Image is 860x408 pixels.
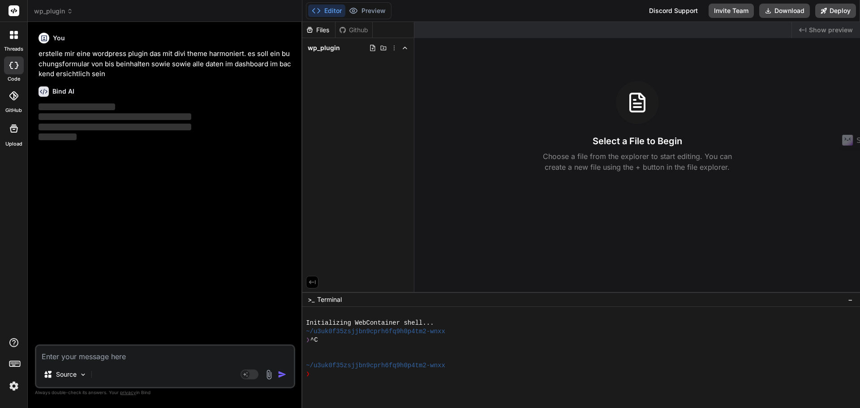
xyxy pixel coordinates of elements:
[815,4,856,18] button: Deploy
[5,107,22,114] label: GitHub
[4,45,23,53] label: threads
[120,390,136,395] span: privacy
[8,75,20,83] label: code
[537,151,738,172] p: Choose a file from the explorer to start editing. You can create a new file using the + button in...
[335,26,372,34] div: Github
[593,135,682,147] h3: Select a File to Begin
[306,370,310,378] span: ❯
[345,4,389,17] button: Preview
[848,295,853,304] span: −
[709,4,754,18] button: Invite Team
[35,388,295,397] p: Always double-check its answers. Your in Bind
[79,371,87,378] img: Pick Models
[34,7,73,16] span: wp_plugin
[317,295,342,304] span: Terminal
[56,370,77,379] p: Source
[39,133,77,140] span: ‌
[39,103,115,110] span: ‌
[644,4,703,18] div: Discord Support
[308,295,314,304] span: >_
[310,336,318,344] span: ^C
[39,124,191,130] span: ‌
[39,113,191,120] span: ‌
[759,4,810,18] button: Download
[306,336,310,344] span: ❯
[306,327,445,336] span: ~/u3uk0f35zsjjbn9cprh6fq9h0p4tm2-wnxx
[53,34,65,43] h6: You
[308,43,340,52] span: wp_plugin
[308,4,345,17] button: Editor
[39,49,293,79] p: erstelle mir eine wordpress plugin das mit divi theme harmoniert. es soll ein buchungsformular vo...
[52,87,74,96] h6: Bind AI
[306,361,445,370] span: ~/u3uk0f35zsjjbn9cprh6fq9h0p4tm2-wnxx
[302,26,335,34] div: Files
[6,378,21,394] img: settings
[306,319,434,327] span: Initializing WebContainer shell...
[278,370,287,379] img: icon
[264,369,274,380] img: attachment
[5,140,22,148] label: Upload
[846,292,855,307] button: −
[809,26,853,34] span: Show preview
